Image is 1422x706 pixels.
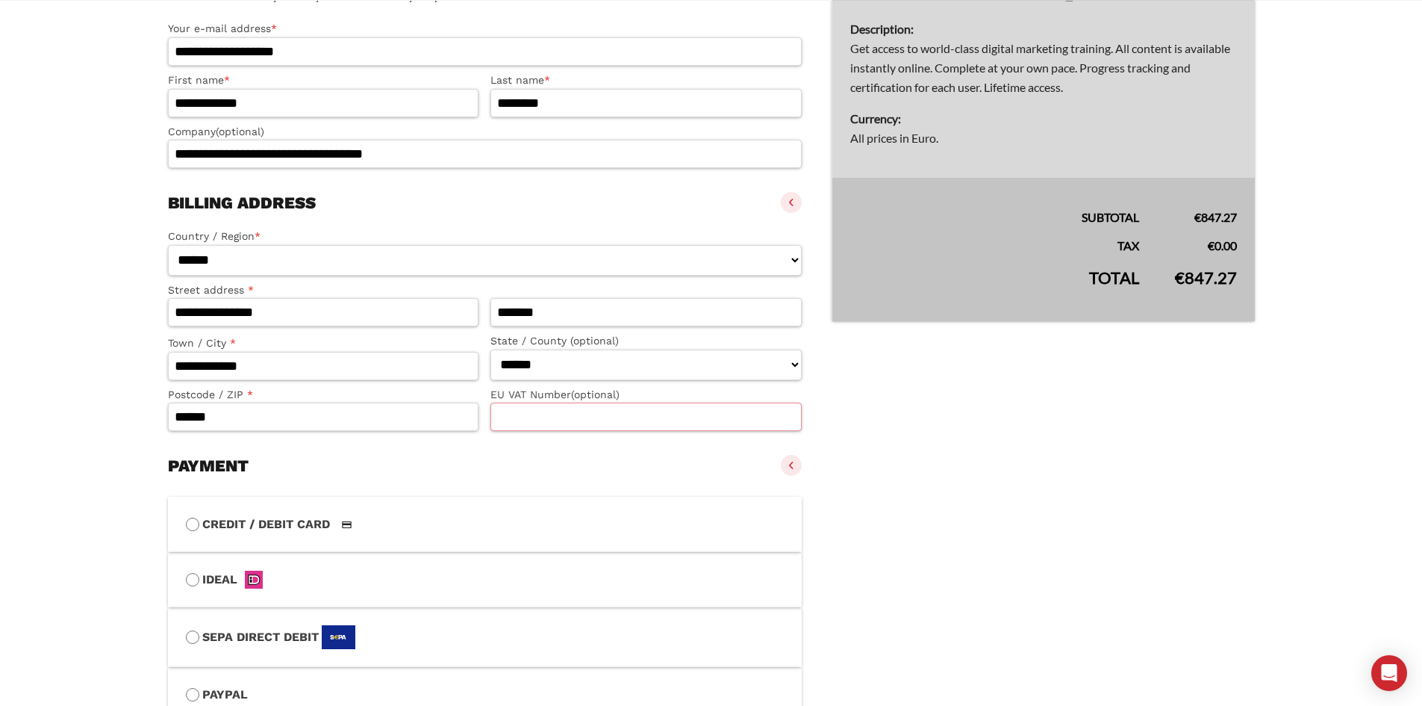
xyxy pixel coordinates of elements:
[186,685,785,705] label: PayPal
[490,386,802,403] label: EU VAT Number
[168,335,479,352] label: Town / City
[216,126,264,137] span: (optional)
[168,72,479,89] label: First name
[168,123,802,140] label: Company
[1371,655,1407,691] div: Open Intercom Messenger
[168,228,802,245] label: Country / Region
[168,20,802,37] label: Your e-mail address
[186,688,199,702] input: PayPal
[168,386,479,403] label: Postcode / ZIP
[570,335,619,347] span: (optional)
[186,573,199,586] input: iDEALiDEAL
[333,515,361,533] img: Credit / Debit Card
[186,570,785,589] label: iDEAL
[186,625,785,649] label: SEPA Direct Debit
[571,388,620,400] span: (optional)
[168,193,316,214] h3: Billing address
[186,631,199,644] input: SEPA Direct DebitSEPA
[490,332,802,350] label: State / County
[186,515,785,534] label: Credit / Debit Card
[322,625,355,649] img: SEPA
[186,518,199,531] input: Credit / Debit CardCredit / Debit Card
[168,282,479,299] label: Street address
[168,456,249,477] h3: Payment
[240,571,268,589] img: iDEAL
[490,72,802,89] label: Last name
